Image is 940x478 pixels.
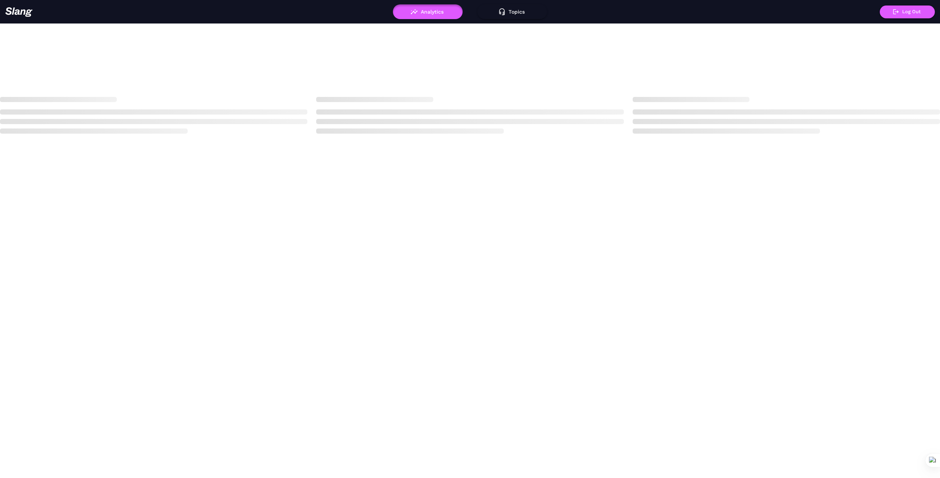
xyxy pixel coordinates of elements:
button: Analytics [393,4,463,19]
button: Topics [477,4,547,19]
button: Log Out [880,6,935,18]
a: Analytics [393,9,463,14]
img: 623511267c55cb56e2f2a487_logo2.png [5,7,33,17]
